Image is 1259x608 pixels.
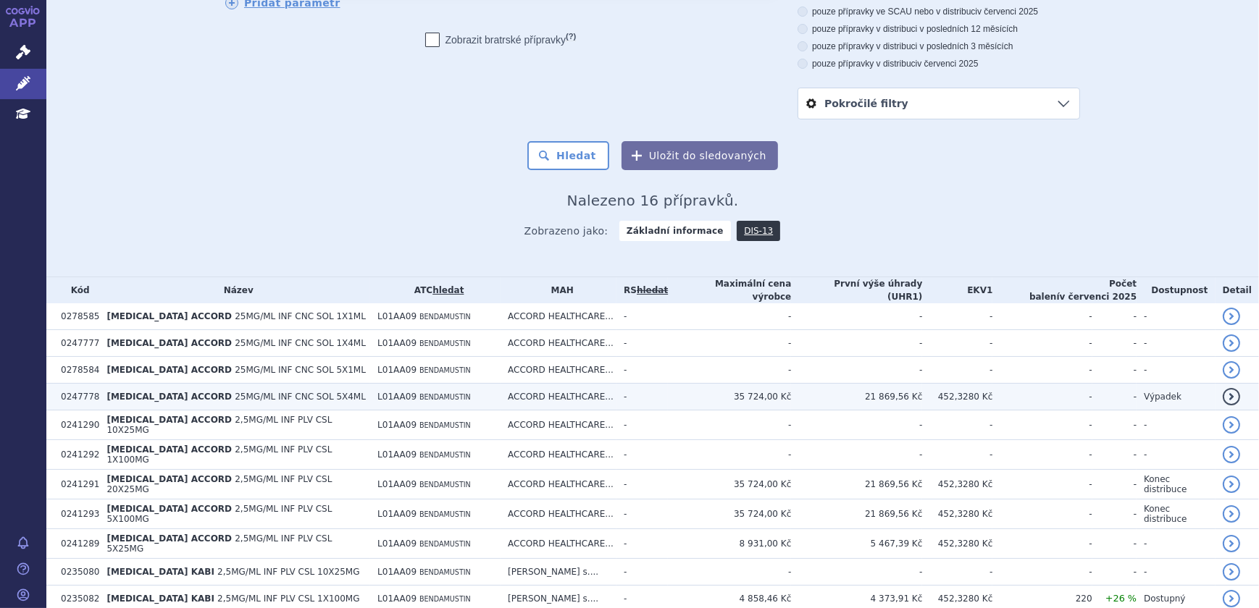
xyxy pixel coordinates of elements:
th: Kód [54,277,99,303]
td: 452,3280 Kč [922,470,992,499]
td: ACCORD HEALTHCARE... [501,470,616,499]
td: - [992,410,1092,440]
span: 2,5MG/ML INF PLV CSL 1X100MG [217,594,359,604]
span: 2,5MG/ML INF PLV CSL 10X25MG [217,567,359,577]
td: - [668,410,791,440]
td: - [1137,440,1216,470]
span: [MEDICAL_DATA] ACCORD [106,365,232,375]
button: Hledat [527,141,609,170]
td: 5 467,39 Kč [791,529,922,559]
td: - [1092,330,1137,357]
td: 21 869,56 Kč [791,499,922,529]
td: - [1092,410,1137,440]
span: 25MG/ML INF CNC SOL 1X1ML [235,311,366,321]
span: [MEDICAL_DATA] ACCORD [106,504,232,514]
td: - [992,529,1092,559]
span: [MEDICAL_DATA] ACCORD [106,415,232,425]
span: BENDAMUSTIN [419,393,471,401]
td: - [1137,330,1216,357]
td: - [616,529,668,559]
td: - [1092,303,1137,330]
td: - [791,330,922,357]
abbr: (?) [566,32,576,41]
td: - [668,559,791,586]
td: 452,3280 Kč [922,529,992,559]
a: vyhledávání neobsahuje žádnou platnou referenční skupinu [637,285,668,295]
td: 452,3280 Kč [922,499,992,529]
span: BENDAMUSTIN [419,339,471,347]
span: 25MG/ML INF CNC SOL 5X1ML [235,365,366,375]
th: Maximální cena výrobce [668,277,791,303]
span: L01AA09 [377,479,417,489]
span: v červenci 2025 [917,59,978,69]
td: - [668,440,791,470]
td: Konec distribuce [1137,470,1216,499]
a: detail [1223,563,1240,580]
td: - [616,410,668,440]
td: - [922,303,992,330]
td: 0247777 [54,330,99,357]
span: v červenci 2025 [1060,292,1137,302]
td: 35 724,00 Kč [668,499,791,529]
span: [MEDICAL_DATA] KABI [106,567,214,577]
a: detail [1223,590,1240,607]
td: - [1137,303,1216,330]
span: L01AA09 [377,594,417,604]
td: - [616,384,668,410]
span: Zobrazeno jako: [524,221,608,241]
td: - [616,499,668,529]
th: Název [99,277,370,303]
td: 35 724,00 Kč [668,384,791,410]
label: pouze přípravky v distribuci v posledních 3 měsících [798,41,1080,52]
td: - [616,559,668,586]
td: 0241291 [54,470,99,499]
th: Detail [1216,277,1259,303]
span: L01AA09 [377,420,417,430]
a: Pokročilé filtry [798,88,1079,119]
label: pouze přípravky v distribuci v posledních 12 měsících [798,23,1080,35]
td: - [668,303,791,330]
td: - [992,470,1092,499]
td: ACCORD HEALTHCARE... [501,330,616,357]
span: L01AA09 [377,365,417,375]
td: - [992,440,1092,470]
span: 2,5MG/ML INF PLV CSL 20X25MG [106,474,332,494]
td: - [1092,499,1137,529]
span: BENDAMUSTIN [419,451,471,459]
a: detail [1223,361,1240,379]
del: hledat [637,285,668,295]
span: 25MG/ML INF CNC SOL 1X4ML [235,338,366,348]
span: 2,5MG/ML INF PLV CSL 5X100MG [106,504,332,524]
a: detail [1223,388,1240,405]
td: - [616,330,668,357]
td: - [791,357,922,384]
button: Uložit do sledovaných [622,141,778,170]
a: detail [1223,308,1240,325]
span: [MEDICAL_DATA] ACCORD [106,338,232,348]
td: - [616,470,668,499]
span: 2,5MG/ML INF PLV CSL 1X100MG [106,444,332,465]
span: Nalezeno 16 přípravků. [567,192,739,209]
td: 0241289 [54,529,99,559]
label: pouze přípravky v distribuci [798,58,1080,69]
span: BENDAMUSTIN [419,313,471,321]
span: [MEDICAL_DATA] ACCORD [106,533,232,544]
label: Zobrazit bratrské přípravky [425,33,577,47]
th: EKV1 [922,277,992,303]
a: detail [1223,416,1240,434]
td: - [668,330,791,357]
td: Výpadek [1137,384,1216,410]
span: L01AA09 [377,449,417,460]
span: L01AA09 [377,392,417,402]
td: - [1092,357,1137,384]
td: 0235080 [54,559,99,586]
span: BENDAMUSTIN [419,421,471,429]
span: 25MG/ML INF CNC SOL 5X4ML [235,392,366,402]
td: - [992,384,1092,410]
a: detail [1223,505,1240,523]
td: 21 869,56 Kč [791,470,922,499]
td: - [616,303,668,330]
span: L01AA09 [377,567,417,577]
td: ACCORD HEALTHCARE... [501,529,616,559]
span: BENDAMUSTIN [419,481,471,489]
